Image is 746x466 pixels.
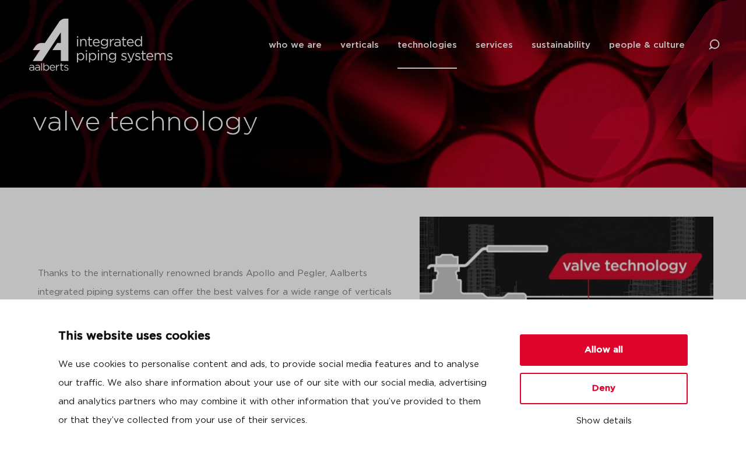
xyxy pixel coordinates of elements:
[269,22,685,69] nav: Menu
[520,411,688,431] button: Show details
[397,22,457,69] a: technologies
[32,104,367,142] h1: valve technology
[340,22,379,69] a: verticals
[532,22,590,69] a: sustainability
[58,327,492,346] p: This website uses cookies
[520,334,688,366] button: Allow all
[269,22,322,69] a: who we are
[38,264,396,320] p: Thanks to the internationally renowned brands Apollo and Pegler, Aalberts integrated piping syste...
[58,355,492,430] p: We use cookies to personalise content and ads, to provide social media features and to analyse ou...
[476,22,513,69] a: services
[520,373,688,404] button: Deny
[609,22,685,69] a: people & culture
